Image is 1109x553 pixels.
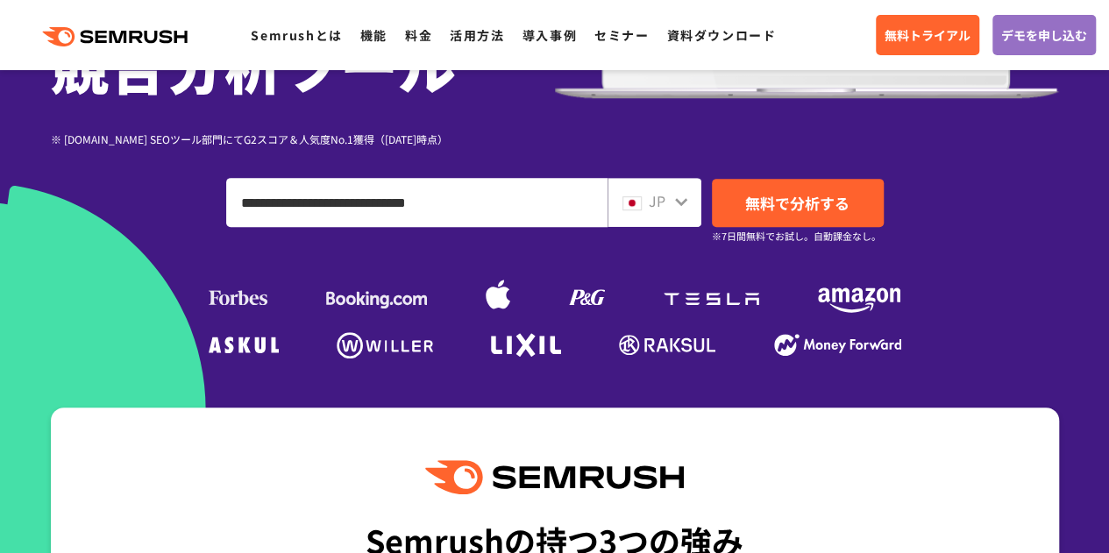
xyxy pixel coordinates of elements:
[594,26,649,44] a: セミナー
[1001,25,1087,45] span: デモを申し込む
[450,26,504,44] a: 活用方法
[712,228,881,245] small: ※7日間無料でお試し。自動課金なし。
[360,26,387,44] a: 機能
[712,179,884,227] a: 無料で分析する
[251,26,342,44] a: Semrushとは
[745,192,850,214] span: 無料で分析する
[227,179,607,226] input: ドメイン、キーワードまたはURLを入力してください
[649,190,665,211] span: JP
[876,15,979,55] a: 無料トライアル
[425,460,683,494] img: Semrush
[992,15,1096,55] a: デモを申し込む
[523,26,577,44] a: 導入事例
[885,25,970,45] span: 無料トライアル
[51,131,555,147] div: ※ [DOMAIN_NAME] SEOツール部門にてG2スコア＆人気度No.1獲得（[DATE]時点）
[405,26,432,44] a: 料金
[666,26,776,44] a: 資料ダウンロード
